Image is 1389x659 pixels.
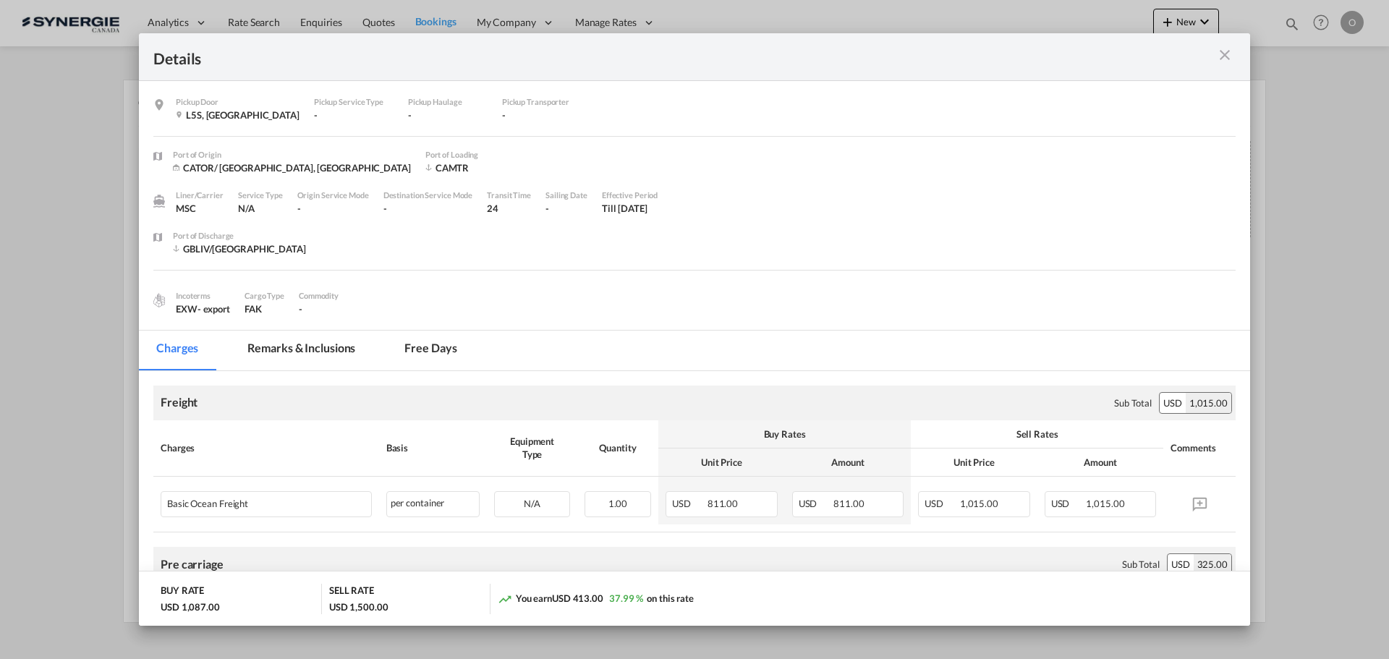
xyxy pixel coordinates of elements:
span: USD 413.00 [552,592,603,604]
div: Effective Period [602,189,658,202]
div: Origin Service Mode [297,189,369,202]
th: Comments [1163,420,1236,477]
div: Liner/Carrier [176,189,224,202]
div: 24 [487,202,531,215]
div: GBLIV/Liverpool [173,242,306,255]
div: USD [1168,554,1194,574]
span: N/A [524,498,540,509]
div: Port of Loading [425,148,541,161]
th: Amount [1037,448,1164,477]
div: Basis [386,441,480,454]
div: Incoterms [176,289,230,302]
md-icon: icon-close m-3 fg-AAA8AD cursor [1216,46,1233,64]
div: Cargo Type [245,289,284,302]
div: CAMTR [425,161,541,174]
th: Unit Price [658,448,785,477]
md-pagination-wrapper: Use the left and right arrow keys to navigate between tabs [139,331,488,370]
div: 325.00 [1194,554,1231,574]
div: Transit Time [487,189,531,202]
md-icon: icon-trending-up [498,592,512,606]
div: Charges [161,441,372,454]
md-tab-item: Charges [139,331,216,370]
div: MSC [176,202,224,215]
span: USD [925,498,958,509]
span: 811.00 [708,498,738,509]
span: 37.99 % [609,592,643,604]
div: - [383,202,473,215]
div: CATOR/ Toronto, ON [173,161,411,174]
div: Pickup Door [176,95,300,109]
div: Equipment Type [494,435,570,461]
md-tab-item: Remarks & Inclusions [230,331,373,370]
div: Buy Rates [666,428,904,441]
div: - [545,202,587,215]
div: - [314,109,394,122]
div: Port of Origin [173,148,411,161]
span: USD [799,498,832,509]
span: 1,015.00 [960,498,998,509]
div: SELL RATE [329,584,374,600]
div: Pre carriage [161,556,224,572]
div: per container [386,491,480,517]
div: USD 1,087.00 [161,600,220,613]
div: USD 1,500.00 [329,600,388,613]
div: EXW [176,302,230,315]
th: Unit Price [911,448,1037,477]
div: Pickup Transporter [502,95,582,109]
span: USD [1051,498,1084,509]
img: cargo.png [151,292,167,308]
div: - [408,109,488,122]
md-tab-item: Free days [387,331,474,370]
div: Commodity [299,289,339,302]
div: Till 6 Nov 2025 [602,202,647,215]
th: Amount [785,448,912,477]
span: 1,015.00 [1086,498,1124,509]
div: - export [197,302,230,315]
div: You earn on this rate [498,592,694,607]
div: Service Type [238,189,283,202]
div: Pickup Service Type [314,95,394,109]
div: Basic Ocean Freight [167,492,315,509]
md-dialog: Pickup Door ... [139,33,1250,626]
div: Freight [161,394,197,410]
div: Sailing Date [545,189,587,202]
div: Destination Service Mode [383,189,473,202]
div: - [297,202,369,215]
span: 811.00 [833,498,864,509]
div: - [502,109,582,122]
div: Details [153,48,1127,66]
div: Pickup Haulage [408,95,488,109]
span: N/A [238,203,255,214]
div: USD [1160,393,1186,413]
div: BUY RATE [161,584,204,600]
div: FAK [245,302,284,315]
div: Sub Total [1114,396,1152,409]
div: L5S , Canada [176,109,300,122]
div: Quantity [585,441,651,454]
div: Port of Discharge [173,229,306,242]
div: Sell Rates [918,428,1156,441]
span: USD [672,498,705,509]
div: Sub Total [1122,558,1160,571]
div: 1,015.00 [1186,393,1231,413]
span: - [299,303,302,315]
span: 1.00 [608,498,628,509]
body: Editor, editor2 [14,14,331,30]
